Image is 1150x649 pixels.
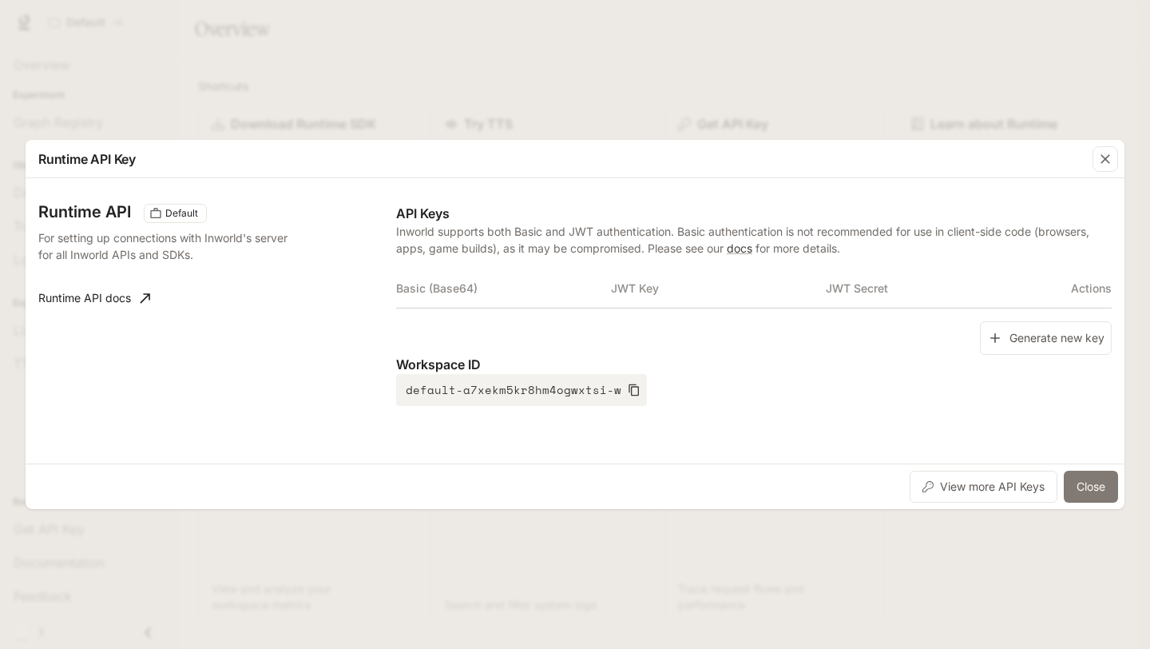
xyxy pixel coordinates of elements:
[1040,269,1112,308] th: Actions
[727,241,752,255] a: docs
[826,269,1041,308] th: JWT Secret
[38,204,131,220] h3: Runtime API
[144,204,207,223] div: These keys will apply to your current workspace only
[1064,471,1118,503] button: Close
[38,229,297,263] p: For setting up connections with Inworld's server for all Inworld APIs and SDKs.
[396,374,647,406] button: default-a7xekm5kr8hm4ogwxtsi-w
[611,269,826,308] th: JWT Key
[159,206,204,221] span: Default
[396,223,1112,257] p: Inworld supports both Basic and JWT authentication. Basic authentication is not recommended for u...
[38,149,136,169] p: Runtime API Key
[910,471,1057,503] button: View more API Keys
[396,204,1112,223] p: API Keys
[396,269,611,308] th: Basic (Base64)
[32,282,157,314] a: Runtime API docs
[396,355,1112,374] p: Workspace ID
[980,321,1112,356] button: Generate new key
